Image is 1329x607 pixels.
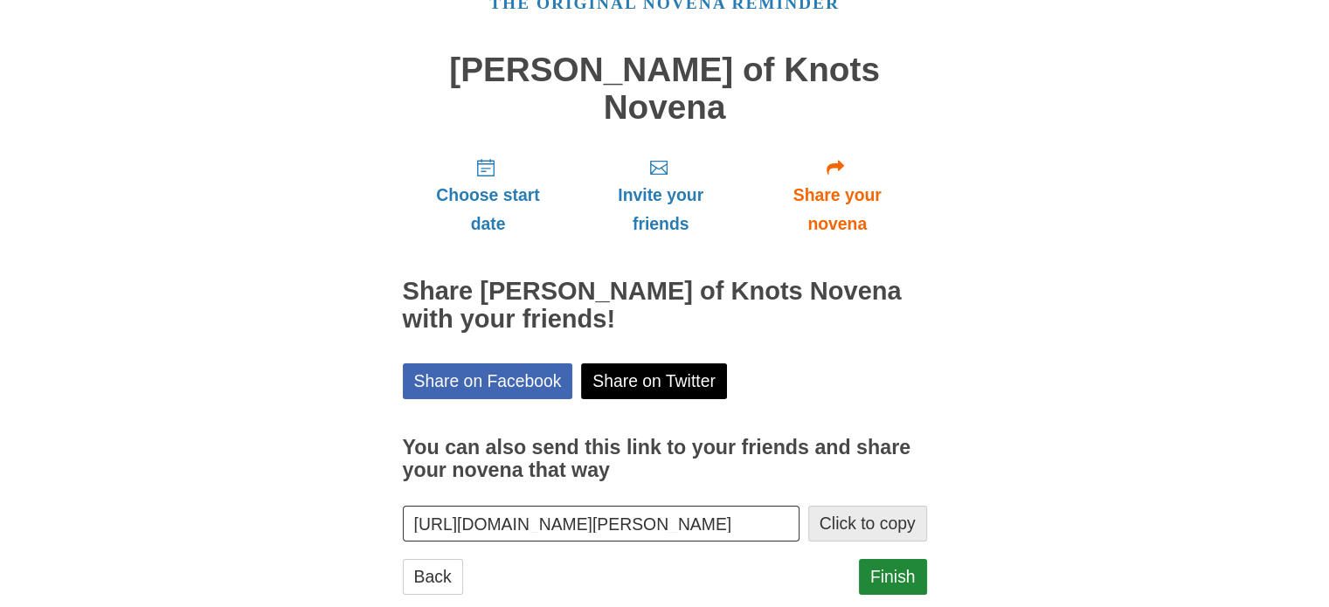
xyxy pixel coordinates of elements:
[403,143,574,247] a: Choose start date
[403,52,927,126] h1: [PERSON_NAME] of Knots Novena
[748,143,927,247] a: Share your novena
[859,559,927,595] a: Finish
[591,181,730,238] span: Invite your friends
[581,363,727,399] a: Share on Twitter
[808,506,927,541] button: Click to copy
[765,181,910,238] span: Share your novena
[403,278,927,334] h2: Share [PERSON_NAME] of Knots Novena with your friends!
[403,437,927,481] h3: You can also send this link to your friends and share your novena that way
[573,143,747,247] a: Invite your friends
[403,363,573,399] a: Share on Facebook
[403,559,463,595] a: Back
[420,181,557,238] span: Choose start date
